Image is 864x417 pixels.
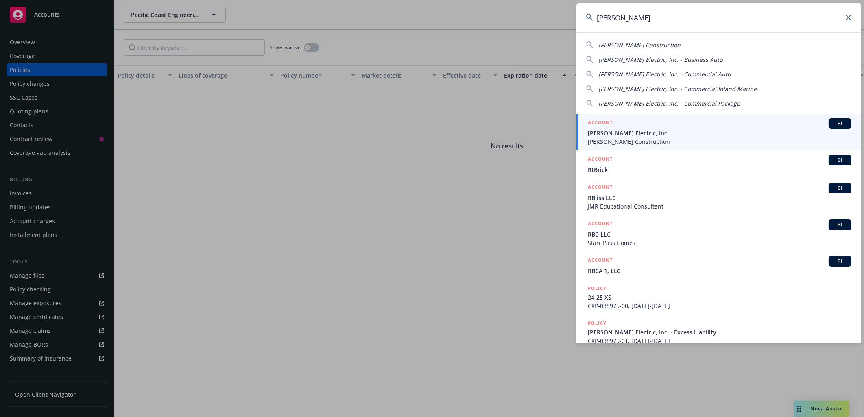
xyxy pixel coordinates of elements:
a: ACCOUNTBI[PERSON_NAME] Electric, Inc.[PERSON_NAME] Construction [576,114,861,150]
span: BI [832,221,848,228]
a: POLICY[PERSON_NAME] Electric, Inc. - Excess LiabilityCXP-038975-01, [DATE]-[DATE] [576,315,861,350]
h5: ACCOUNT [588,155,613,165]
input: Search... [576,3,861,32]
span: [PERSON_NAME] Electric, Inc. - Excess Liability [588,328,851,337]
span: RBCA 1, LLC [588,267,851,275]
h5: POLICY [588,284,607,292]
span: [PERSON_NAME] Electric, Inc. [588,129,851,137]
span: RtBrick [588,165,851,174]
span: RBC LLC [588,230,851,239]
h5: ACCOUNT [588,219,613,229]
h5: POLICY [588,319,607,327]
span: CXP-038975-01, [DATE]-[DATE] [588,337,851,345]
span: RBliss LLC [588,193,851,202]
span: BI [832,120,848,127]
h5: ACCOUNT [588,256,613,266]
span: [PERSON_NAME] Electric, Inc. - Commercial Inland Marine [598,85,757,93]
span: JMR Educational Consultant [588,202,851,211]
span: Starr Pass Homes [588,239,851,247]
span: BI [832,156,848,164]
span: [PERSON_NAME] Construction [588,137,851,146]
span: 24-25 XS [588,293,851,302]
span: BI [832,185,848,192]
span: [PERSON_NAME] Construction [598,41,681,49]
span: [PERSON_NAME] Electric, Inc. - Commercial Package [598,100,740,107]
span: BI [832,258,848,265]
span: CXP-038975-00, [DATE]-[DATE] [588,302,851,310]
a: ACCOUNTBIRBliss LLCJMR Educational Consultant [576,178,861,215]
a: ACCOUNTBIRBC LLCStarr Pass Homes [576,215,861,252]
span: [PERSON_NAME] Electric, Inc. - Commercial Auto [598,70,731,78]
span: [PERSON_NAME] Electric, Inc. - Business Auto [598,56,722,63]
h5: ACCOUNT [588,118,613,128]
h5: ACCOUNT [588,183,613,193]
a: ACCOUNTBIRtBrick [576,150,861,178]
a: POLICY24-25 XSCXP-038975-00, [DATE]-[DATE] [576,280,861,315]
a: ACCOUNTBIRBCA 1, LLC [576,252,861,280]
